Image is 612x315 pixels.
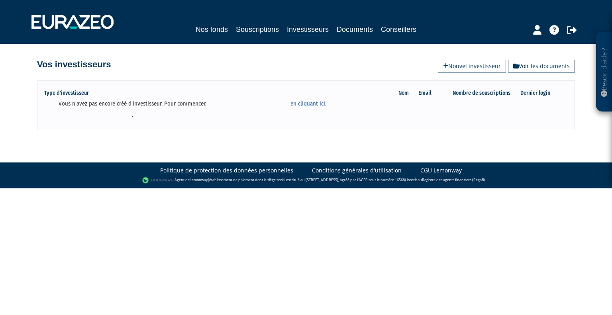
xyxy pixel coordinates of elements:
[43,97,398,121] td: Vous n'avez pas encore créé d'investisseur. Pour commencer, .
[441,89,516,97] th: Nombre de souscriptions
[508,60,575,72] a: Voir les documents
[600,36,609,108] p: Besoin d'aide ?
[190,177,208,182] a: Lemonway
[337,24,373,35] a: Documents
[420,166,462,174] a: CGU Lemonway
[381,24,416,35] a: Conseillers
[160,166,293,174] a: Politique de protection des données personnelles
[398,89,418,97] th: Nom
[222,100,395,108] a: en cliquant ici.
[236,24,279,35] a: Souscriptions
[312,166,402,174] a: Conditions générales d'utilisation
[142,176,173,184] img: logo-lemonway.png
[37,60,111,69] h4: Vos investisseurs
[287,24,329,36] a: Investisseurs
[31,15,114,29] img: 1732889491-logotype_eurazeo_blanc_rvb.png
[196,24,228,35] a: Nos fonds
[422,177,485,182] a: Registre des agents financiers (Regafi)
[8,176,604,184] div: - Agent de (établissement de paiement dont le siège social est situé au [STREET_ADDRESS], agréé p...
[438,60,506,72] a: Nouvel investisseur
[516,89,559,97] th: Dernier login
[418,89,441,97] th: Email
[43,89,398,97] th: Type d'investisseur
